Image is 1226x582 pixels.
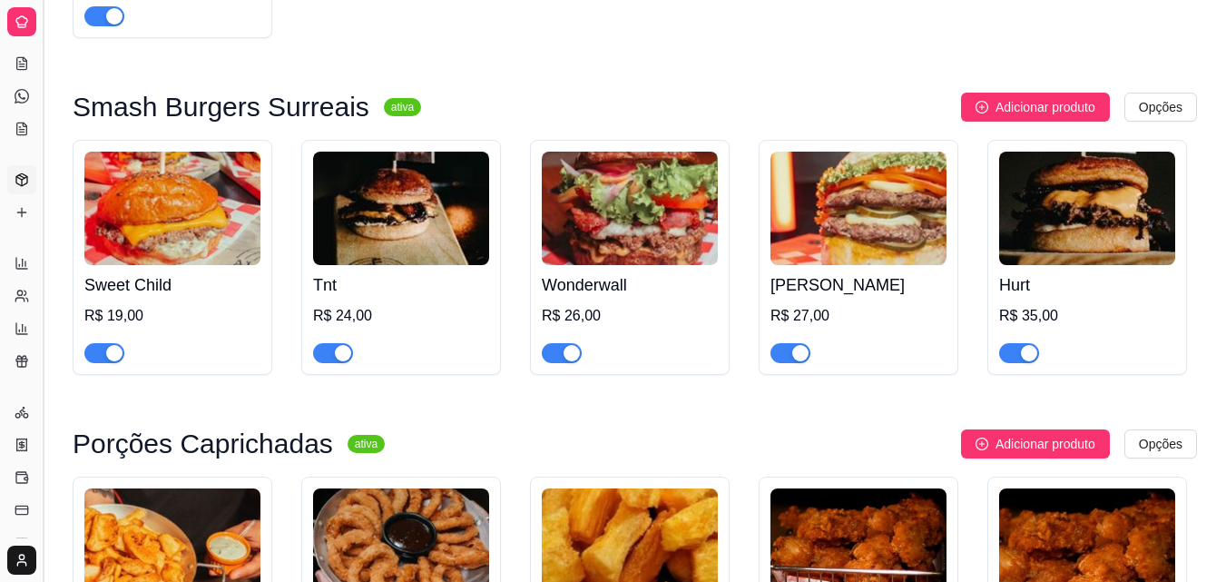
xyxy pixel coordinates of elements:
h3: Porções Caprichadas [73,433,333,455]
button: Adicionar produto [961,429,1110,459]
div: R$ 24,00 [313,305,489,327]
span: plus-circle [976,438,988,450]
div: R$ 26,00 [542,305,718,327]
img: product-image [999,152,1175,265]
h4: [PERSON_NAME] [770,272,946,298]
div: R$ 27,00 [770,305,946,327]
img: product-image [313,152,489,265]
span: Adicionar produto [996,434,1095,454]
span: plus-circle [976,101,988,113]
button: Adicionar produto [961,93,1110,122]
sup: ativa [348,435,385,453]
span: Opções [1139,97,1182,117]
h3: Smash Burgers Surreais [73,96,369,118]
button: Opções [1124,429,1197,459]
h4: Hurt [999,272,1175,298]
span: Adicionar produto [996,97,1095,117]
h4: Tnt [313,272,489,298]
img: product-image [84,152,260,265]
h4: Wonderwall [542,272,718,298]
h4: Sweet Child [84,272,260,298]
div: R$ 19,00 [84,305,260,327]
span: Opções [1139,434,1182,454]
sup: ativa [384,98,421,116]
img: product-image [542,152,718,265]
img: product-image [770,152,946,265]
div: R$ 35,00 [999,305,1175,327]
button: Opções [1124,93,1197,122]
